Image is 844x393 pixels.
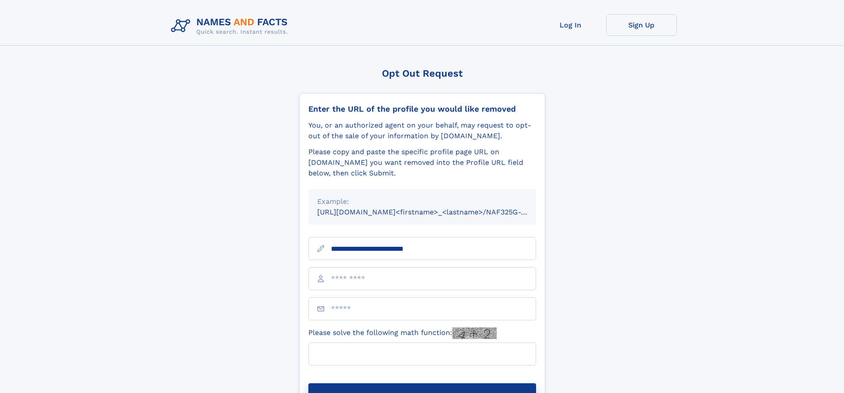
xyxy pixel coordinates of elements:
small: [URL][DOMAIN_NAME]<firstname>_<lastname>/NAF325G-xxxxxxxx [317,208,553,216]
label: Please solve the following math function: [308,327,497,339]
a: Log In [535,14,606,36]
div: Example: [317,196,527,207]
div: Opt Out Request [299,68,545,79]
div: You, or an authorized agent on your behalf, may request to opt-out of the sale of your informatio... [308,120,536,141]
div: Please copy and paste the specific profile page URL on [DOMAIN_NAME] you want removed into the Pr... [308,147,536,179]
div: Enter the URL of the profile you would like removed [308,104,536,114]
a: Sign Up [606,14,677,36]
img: Logo Names and Facts [167,14,295,38]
